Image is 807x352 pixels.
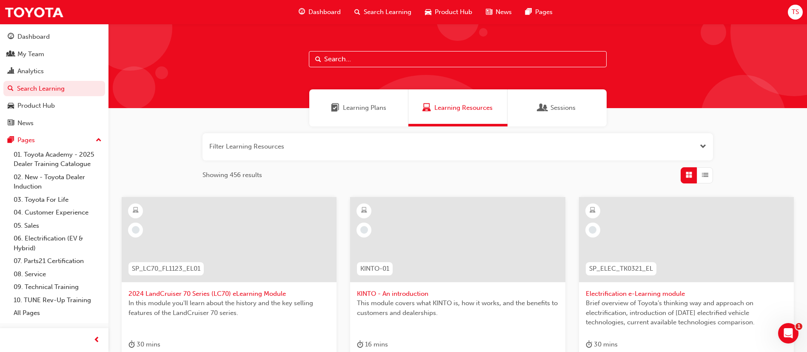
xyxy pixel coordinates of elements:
[17,118,34,128] div: News
[3,132,105,148] button: Pages
[550,103,576,113] span: Sessions
[418,3,479,21] a: car-iconProduct Hub
[10,306,105,320] a: All Pages
[128,289,330,299] span: 2024 LandCruiser 70 Series (LC70) eLearning Module
[360,264,389,274] span: KINTO-01
[357,289,558,299] span: KINTO - An introduction
[308,7,341,17] span: Dashboard
[519,3,559,21] a: pages-iconPages
[17,32,50,42] div: Dashboard
[348,3,418,21] a: search-iconSearch Learning
[10,294,105,307] a: 10. TUNE Rev-Up Training
[10,232,105,255] a: 06. Electrification (EV & Hybrid)
[10,148,105,171] a: 01. Toyota Academy - 2025 Dealer Training Catalogue
[10,255,105,268] a: 07. Parts21 Certification
[202,170,262,180] span: Showing 456 results
[408,89,508,126] a: Learning ResourcesLearning Resources
[10,219,105,232] a: 05. Sales
[8,68,14,75] span: chart-icon
[586,339,592,350] span: duration-icon
[357,298,558,318] span: This module covers what KINTO is, how it works, and the benefits to customers and dealerships.
[128,298,330,318] span: In this module you'll learn about the history and the key selling features of the LandCruiser 70 ...
[10,268,105,281] a: 08. Service
[364,7,411,17] span: Search Learning
[10,280,105,294] a: 09. Technical Training
[778,323,798,343] iframe: Intercom live chat
[3,46,105,62] a: My Team
[17,101,55,111] div: Product Hub
[434,103,493,113] span: Learning Resources
[8,51,14,58] span: people-icon
[586,289,787,299] span: Electrification e-Learning module
[17,49,44,59] div: My Team
[425,7,431,17] span: car-icon
[686,170,692,180] span: Grid
[361,205,367,216] span: learningResourceType_ELEARNING-icon
[128,339,135,350] span: duration-icon
[3,29,105,45] a: Dashboard
[788,5,803,20] button: TS
[8,33,14,41] span: guage-icon
[299,7,305,17] span: guage-icon
[3,63,105,79] a: Analytics
[10,171,105,193] a: 02. New - Toyota Dealer Induction
[589,226,596,234] span: learningRecordVerb_NONE-icon
[496,7,512,17] span: News
[586,339,618,350] div: 30 mins
[309,51,607,67] input: Search...
[479,3,519,21] a: news-iconNews
[3,115,105,131] a: News
[132,226,140,234] span: learningRecordVerb_NONE-icon
[435,7,472,17] span: Product Hub
[17,135,35,145] div: Pages
[8,120,14,127] span: news-icon
[10,206,105,219] a: 04. Customer Experience
[792,7,799,17] span: TS
[343,103,386,113] span: Learning Plans
[508,89,607,126] a: SessionsSessions
[700,142,706,152] button: Open the filter
[8,137,14,144] span: pages-icon
[10,193,105,206] a: 03. Toyota For Life
[586,298,787,327] span: Brief overview of Toyota’s thinking way and approach on electrification, introduction of [DATE] e...
[4,3,64,22] img: Trak
[8,85,14,93] span: search-icon
[3,98,105,114] a: Product Hub
[702,170,708,180] span: List
[132,264,200,274] span: SP_LC70_FL1123_EL01
[17,66,44,76] div: Analytics
[8,102,14,110] span: car-icon
[315,54,321,64] span: Search
[539,103,547,113] span: Sessions
[3,81,105,97] a: Search Learning
[292,3,348,21] a: guage-iconDashboard
[486,7,492,17] span: news-icon
[133,205,139,216] span: learningResourceType_ELEARNING-icon
[96,135,102,146] span: up-icon
[3,27,105,132] button: DashboardMy TeamAnalyticsSearch LearningProduct HubNews
[357,339,363,350] span: duration-icon
[331,103,339,113] span: Learning Plans
[354,7,360,17] span: search-icon
[94,335,100,346] span: prev-icon
[590,205,596,216] span: learningResourceType_ELEARNING-icon
[589,264,653,274] span: SP_ELEC_TK0321_EL
[309,89,408,126] a: Learning PlansLearning Plans
[357,339,388,350] div: 16 mins
[525,7,532,17] span: pages-icon
[796,323,802,330] span: 1
[128,339,160,350] div: 30 mins
[360,226,368,234] span: learningRecordVerb_NONE-icon
[535,7,553,17] span: Pages
[422,103,431,113] span: Learning Resources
